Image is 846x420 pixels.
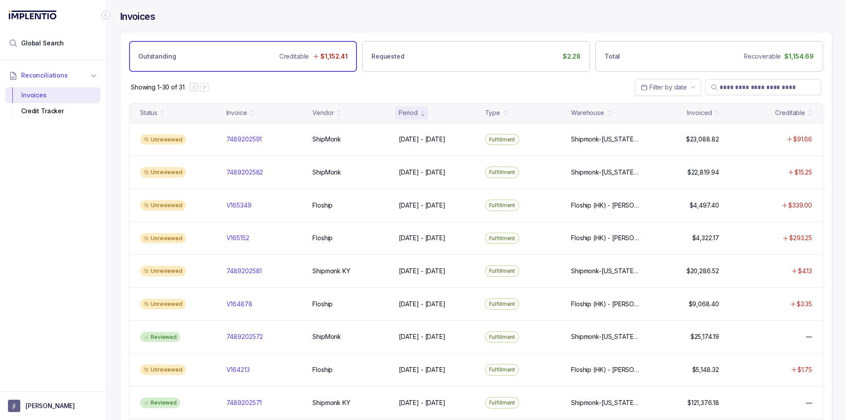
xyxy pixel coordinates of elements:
[399,365,445,374] p: [DATE] - [DATE]
[399,168,445,177] p: [DATE] - [DATE]
[138,52,176,61] p: Outstanding
[226,168,263,177] p: 7489202582
[399,201,445,210] p: [DATE] - [DATE]
[744,52,781,61] p: Recoverable
[312,168,341,177] p: ShipMonk
[226,234,249,242] p: V165152
[571,300,640,308] p: Floship (HK) - [PERSON_NAME] 1
[687,168,719,177] p: $22,819.94
[226,365,250,374] p: V164213
[312,135,341,144] p: ShipMonk
[100,10,111,20] div: Collapse Icon
[789,234,812,242] p: $293.25
[226,201,252,210] p: V165349
[797,300,812,308] p: $3.35
[8,400,98,412] button: User initials[PERSON_NAME]
[140,233,186,244] div: Unreviewed
[140,108,157,117] div: Status
[687,108,712,117] div: Invoiced
[571,135,640,144] p: Shipmonk-[US_STATE], Shipmonk-[US_STATE], Shipmonk-[US_STATE]
[485,108,500,117] div: Type
[226,267,262,275] p: 7489202581
[689,300,719,308] p: $9,068.40
[140,134,186,145] div: Unreviewed
[563,52,581,61] p: $2.28
[571,332,640,341] p: Shipmonk-[US_STATE], Shipmonk-[US_STATE], Shipmonk-[US_STATE]
[26,401,75,410] p: [PERSON_NAME]
[12,103,93,119] div: Credit Tracker
[784,52,814,61] p: $1,154.69
[806,398,812,407] p: —
[140,167,186,178] div: Unreviewed
[399,332,445,341] p: [DATE] - [DATE]
[140,332,180,342] div: Reviewed
[312,267,350,275] p: Shipmonk KY
[775,108,805,117] div: Creditable
[489,168,516,177] p: Fulfillment
[140,299,186,309] div: Unreviewed
[140,266,186,276] div: Unreviewed
[692,365,719,374] p: $5,148.32
[312,108,334,117] div: Vendor
[312,300,333,308] p: Floship
[131,83,184,92] div: Remaining page entries
[21,71,68,80] span: Reconciliations
[226,300,252,308] p: V164878
[489,398,516,407] p: Fulfillment
[489,300,516,308] p: Fulfillment
[226,108,247,117] div: Invoice
[399,300,445,308] p: [DATE] - [DATE]
[399,135,445,144] p: [DATE] - [DATE]
[131,83,184,92] p: Showing 1-30 of 31
[788,201,812,210] p: $339.00
[12,87,93,103] div: Invoices
[399,267,445,275] p: [DATE] - [DATE]
[686,135,719,144] p: $23,088.82
[605,52,620,61] p: Total
[489,333,516,342] p: Fulfillment
[692,234,719,242] p: $4,322.17
[571,108,604,117] div: Warehouse
[489,267,516,275] p: Fulfillment
[806,332,812,341] p: —
[571,201,640,210] p: Floship (HK) - [PERSON_NAME] 1
[21,39,64,48] span: Global Search
[793,135,812,144] p: $91.66
[794,168,812,177] p: $15.25
[489,201,516,210] p: Fulfillment
[226,135,262,144] p: 7489202591
[571,168,640,177] p: Shipmonk-[US_STATE], Shipmonk-[US_STATE], Shipmonk-[US_STATE]
[312,365,333,374] p: Floship
[312,332,341,341] p: ShipMonk
[320,52,348,61] p: $1,152.41
[140,200,186,211] div: Unreviewed
[399,398,445,407] p: [DATE] - [DATE]
[635,79,701,96] button: Date Range Picker
[649,83,687,91] span: Filter by date
[5,85,100,121] div: Reconciliations
[798,365,812,374] p: $1.75
[140,398,180,408] div: Reviewed
[690,201,719,210] p: $4,497.40
[687,398,719,407] p: $121,376.18
[571,267,640,275] p: Shipmonk-[US_STATE], Shipmonk-[US_STATE], Shipmonk-[US_STATE]
[686,267,719,275] p: $20,286.52
[798,267,812,275] p: $4.13
[571,398,640,407] p: Shipmonk-[US_STATE], Shipmonk-[US_STATE], Shipmonk-[US_STATE]
[5,66,100,85] button: Reconciliations
[140,364,186,375] div: Unreviewed
[399,234,445,242] p: [DATE] - [DATE]
[399,108,418,117] div: Period
[312,398,350,407] p: Shipmonk KY
[571,365,640,374] p: Floship (HK) - [PERSON_NAME] 1
[312,234,333,242] p: Floship
[279,52,309,61] p: Creditable
[371,52,404,61] p: Requested
[571,234,640,242] p: Floship (HK) - [PERSON_NAME] 1
[641,83,687,92] search: Date Range Picker
[226,332,263,341] p: 7489202572
[489,234,516,243] p: Fulfillment
[489,135,516,144] p: Fulfillment
[8,400,20,412] span: User initials
[226,398,262,407] p: 7489202571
